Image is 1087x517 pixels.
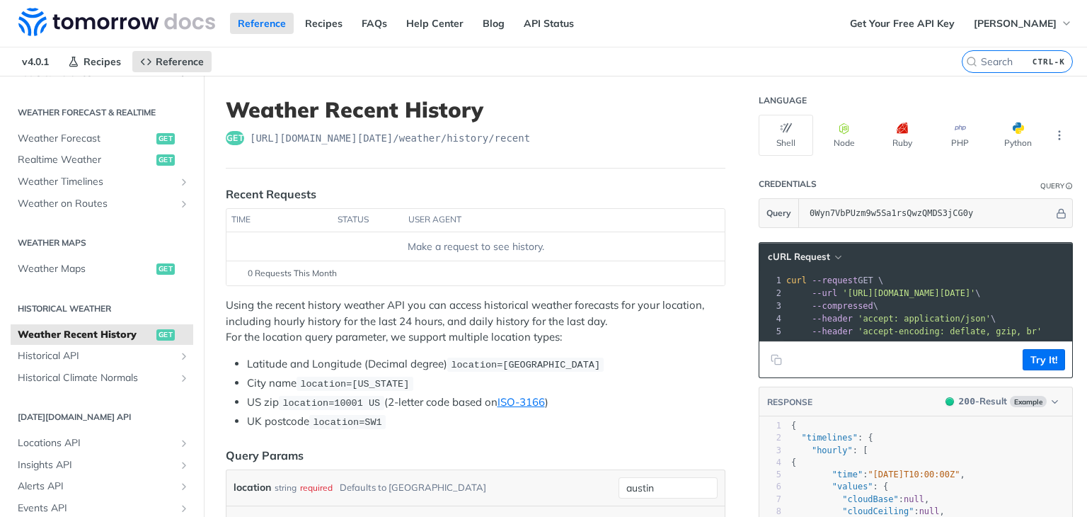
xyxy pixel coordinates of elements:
[11,346,193,367] a: Historical APIShow subpages for Historical API
[226,209,333,232] th: time
[247,375,725,392] li: City name
[156,263,175,275] span: get
[178,198,190,210] button: Show subpages for Weather on Routes
[791,470,965,479] span: : ,
[232,239,719,254] div: Make a request to see history.
[11,171,193,193] a: Weather TimelinesShow subpages for Weather Timelines
[759,178,817,190] div: Credentials
[247,394,725,411] li: US zip (2-letter code based on )
[919,506,940,516] span: null
[759,494,781,506] div: 7
[226,297,725,346] p: Using the recent history weather API you can access historical weather forecasts for your locatio...
[812,275,858,285] span: --request
[812,314,853,324] span: --header
[403,209,696,232] th: user agent
[282,398,380,409] span: location=10001 US
[18,197,175,211] span: Weather on Routes
[858,326,1042,336] span: 'accept-encoding: deflate, gzip, br'
[759,287,783,300] div: 2
[1029,55,1069,69] kbd: CTRL-K
[959,396,975,407] span: 200
[178,481,190,492] button: Show subpages for Alerts API
[297,13,350,34] a: Recipes
[11,237,193,249] h2: Weather Maps
[248,267,337,280] span: 0 Requests This Month
[1010,396,1047,407] span: Example
[766,395,813,409] button: RESPONSE
[786,288,981,298] span: \
[226,186,316,203] div: Recent Requests
[933,115,987,156] button: PHP
[226,97,725,123] h1: Weather Recent History
[759,481,781,493] div: 6
[275,477,297,498] div: string
[842,494,898,504] span: "cloudBase"
[178,351,190,362] button: Show subpages for Historical API
[178,460,190,471] button: Show subpages for Insights API
[786,275,807,285] span: curl
[938,394,1065,409] button: 200200-ResultExample
[759,325,783,338] div: 5
[178,503,190,514] button: Show subpages for Events API
[759,300,783,312] div: 3
[226,447,304,464] div: Query Params
[766,207,791,220] span: Query
[791,506,945,516] span: : ,
[832,470,863,479] span: "time"
[1054,206,1069,220] button: Hide
[991,115,1045,156] button: Python
[18,371,175,385] span: Historical Climate Normals
[498,395,545,409] a: ISO-3166
[340,477,486,498] div: Defaults to [GEOGRAPHIC_DATA]
[11,433,193,454] a: Locations APIShow subpages for Locations API
[875,115,929,156] button: Ruby
[18,328,153,342] span: Weather Recent History
[812,288,837,298] span: --url
[759,445,781,457] div: 3
[247,414,725,430] li: UK postcode
[817,115,871,156] button: Node
[516,13,582,34] a: API Status
[1040,181,1064,191] div: Query
[759,115,813,156] button: Shell
[230,13,294,34] a: Reference
[11,258,193,280] a: Weather Mapsget
[868,470,960,479] span: "[DATE]T10:00:00Z"
[11,128,193,149] a: Weather Forecastget
[11,368,193,389] a: Historical Climate NormalsShow subpages for Historical Climate Normals
[759,199,799,227] button: Query
[18,132,153,146] span: Weather Forecast
[945,397,954,406] span: 200
[759,312,783,325] div: 4
[759,274,783,287] div: 1
[786,314,996,324] span: \
[786,301,878,311] span: \
[11,324,193,346] a: Weather Recent Historyget
[18,175,175,189] span: Weather Timelines
[1023,349,1065,370] button: Try It!
[959,394,1007,409] div: - Result
[832,482,873,492] span: "values"
[11,455,193,476] a: Insights APIShow subpages for Insights API
[759,420,781,432] div: 1
[842,506,914,516] span: "cloudCeiling"
[966,56,977,67] svg: Search
[398,13,471,34] a: Help Center
[812,445,853,455] span: "hourly"
[966,13,1080,34] button: [PERSON_NAME]
[759,457,781,469] div: 4
[759,469,781,481] div: 5
[156,55,204,68] span: Reference
[226,131,244,145] span: get
[812,326,853,336] span: --header
[178,438,190,449] button: Show subpages for Locations API
[11,106,193,119] h2: Weather Forecast & realtime
[18,153,153,167] span: Realtime Weather
[234,477,271,498] label: location
[842,13,962,34] a: Get Your Free API Key
[132,51,212,72] a: Reference
[14,51,57,72] span: v4.0.1
[18,262,153,276] span: Weather Maps
[974,17,1057,30] span: [PERSON_NAME]
[786,275,883,285] span: GET \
